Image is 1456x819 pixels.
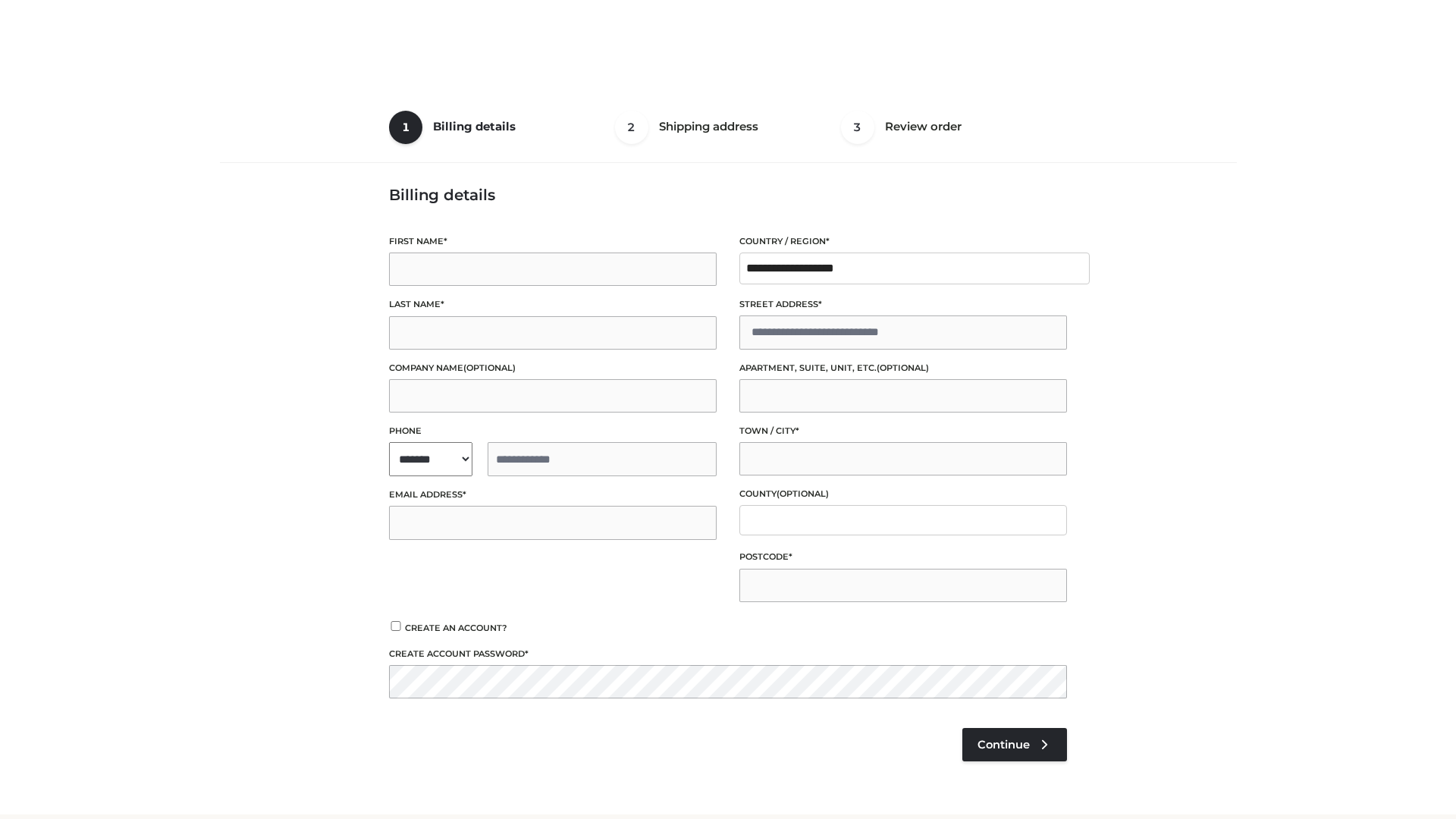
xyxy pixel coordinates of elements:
label: Create account password [389,647,1067,661]
span: 1 [389,111,422,144]
span: Shipping address [659,119,758,133]
label: Country / Region [739,234,1067,249]
label: Postcode [739,550,1067,564]
label: Apartment, suite, unit, etc. [739,361,1067,375]
span: Continue [977,738,1030,752]
span: 2 [615,111,648,144]
label: Street address [739,297,1067,312]
label: County [739,487,1067,501]
a: Continue [962,728,1067,761]
h3: Billing details [389,186,1067,204]
span: Billing details [433,119,516,133]
label: Email address [389,488,717,502]
label: Phone [389,424,717,438]
label: Town / City [739,424,1067,438]
label: Company name [389,361,717,375]
span: Create an account? [405,623,507,633]
span: (optional) [463,362,516,373]
span: (optional) [777,488,829,499]
span: (optional) [877,362,929,373]
label: First name [389,234,717,249]
span: 3 [841,111,874,144]
label: Last name [389,297,717,312]
input: Create an account? [389,621,403,631]
span: Review order [885,119,962,133]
